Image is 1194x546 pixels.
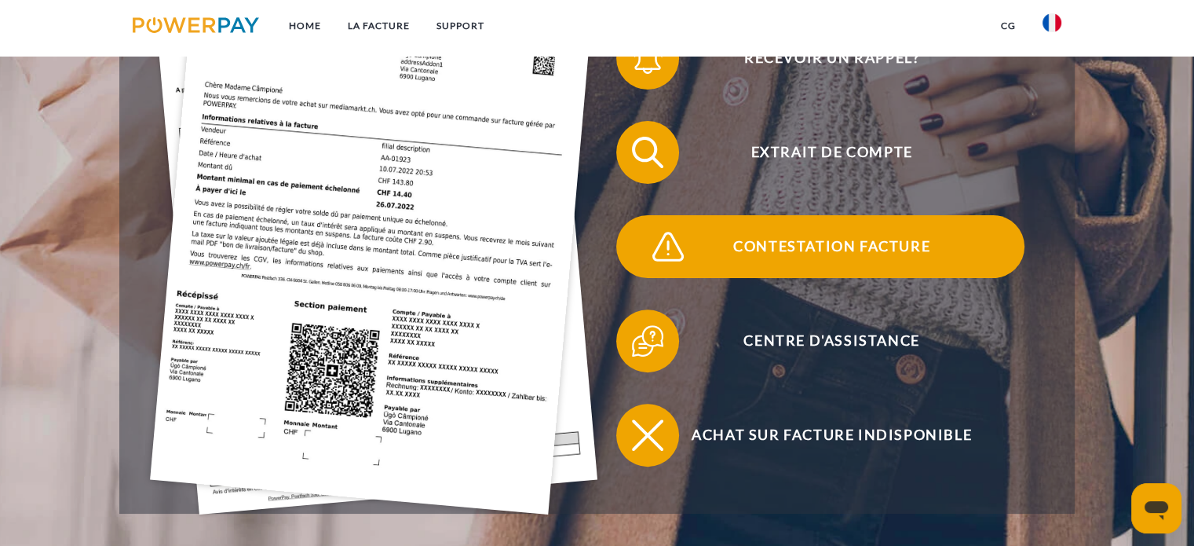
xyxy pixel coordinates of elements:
button: Centre d'assistance [616,310,1024,372]
img: fr [1042,13,1061,32]
img: qb_bell.svg [628,38,667,78]
img: logo-powerpay.svg [133,17,259,33]
span: Achat sur facture indisponible [639,404,1024,467]
img: qb_close.svg [628,416,667,455]
a: Support [423,12,498,40]
span: Recevoir un rappel? [639,27,1024,90]
img: qb_search.svg [628,133,667,172]
span: Extrait de compte [639,121,1024,184]
button: Recevoir un rappel? [616,27,1024,90]
iframe: Bouton de lancement de la fenêtre de messagerie [1131,483,1181,533]
button: Achat sur facture indisponible [616,404,1024,467]
img: qb_help.svg [628,321,667,361]
a: Home [276,12,334,40]
a: CG [988,12,1029,40]
span: Centre d'assistance [639,310,1024,372]
a: LA FACTURE [334,12,423,40]
img: qb_warning.svg [648,227,688,266]
button: Extrait de compte [616,121,1024,184]
button: Contestation Facture [616,215,1024,278]
span: Contestation Facture [639,215,1024,278]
